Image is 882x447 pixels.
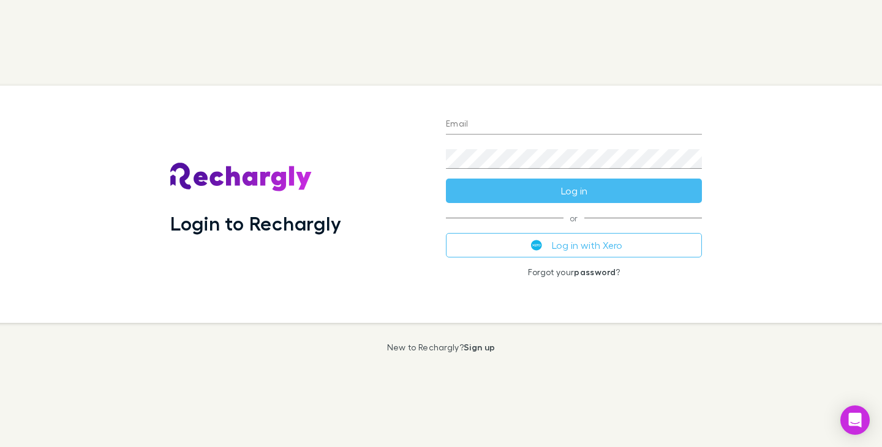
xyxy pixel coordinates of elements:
[446,233,702,257] button: Log in with Xero
[574,267,616,277] a: password
[446,267,702,277] p: Forgot your ?
[446,179,702,203] button: Log in
[464,342,495,352] a: Sign up
[170,163,312,192] img: Rechargly's Logo
[840,405,870,435] div: Open Intercom Messenger
[387,342,496,352] p: New to Rechargly?
[531,240,542,251] img: Xero's logo
[446,218,702,218] span: or
[170,212,341,235] h1: Login to Rechargly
